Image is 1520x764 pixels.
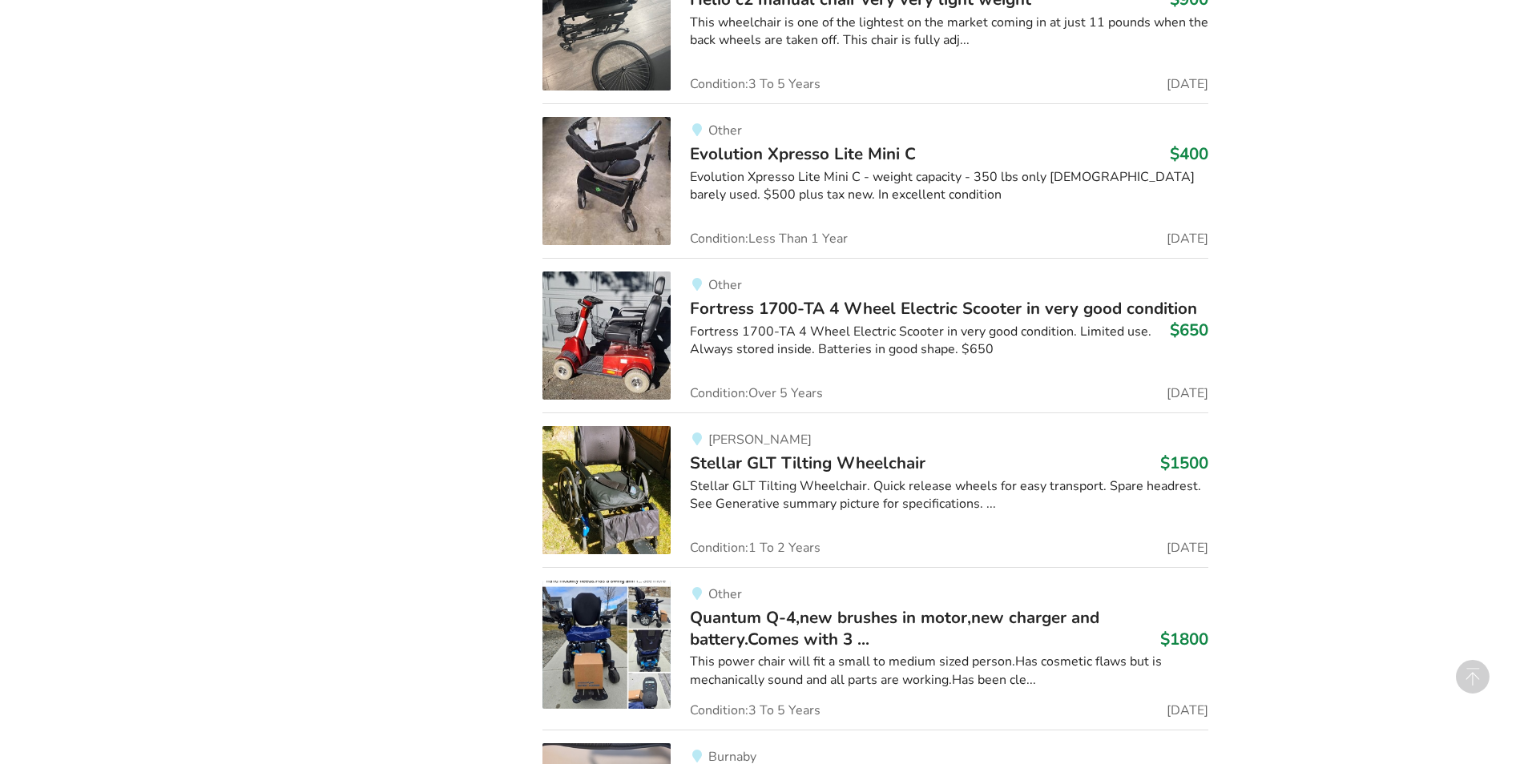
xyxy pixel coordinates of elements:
div: This power chair will fit a small to medium sized person.Has cosmetic flaws but is mechanically s... [690,653,1208,690]
a: mobility-stellar glt tilting wheelchair[PERSON_NAME]Stellar GLT Tilting Wheelchair$1500Stellar GL... [542,412,1208,567]
img: mobility-fortress 1700-ta 4 wheel electric scooter in very good condition [542,271,671,400]
span: Quantum Q-4,new brushes in motor,new charger and battery.Comes with 3 ... [690,606,1099,649]
img: mobility-quantum q-4,new brushes in motor,new charger and battery.comes with 3 toggle styles for ... [542,581,671,709]
h3: $1500 [1160,452,1208,473]
span: Condition: 3 To 5 Years [690,78,820,90]
span: Condition: Over 5 Years [690,387,823,400]
span: Condition: 1 To 2 Years [690,541,820,554]
span: [DATE] [1167,541,1208,554]
span: [PERSON_NAME] [708,431,812,448]
h3: $400 [1170,143,1208,164]
h3: $650 [1170,320,1208,340]
span: [DATE] [1167,704,1208,717]
span: Fortress 1700-TA 4 Wheel Electric Scooter in very good condition [690,297,1197,320]
img: mobility-stellar glt tilting wheelchair [542,426,671,554]
a: mobility-fortress 1700-ta 4 wheel electric scooter in very good conditionOtherFortress 1700-TA 4 ... [542,258,1208,412]
span: Condition: Less Than 1 Year [690,232,848,245]
div: Fortress 1700-TA 4 Wheel Electric Scooter in very good condition. Limited use. Always stored insi... [690,323,1208,360]
span: Other [708,276,742,294]
a: mobility-evolution xpresso lite mini cOtherEvolution Xpresso Lite Mini C$400Evolution Xpresso Lit... [542,103,1208,258]
h3: $1800 [1160,629,1208,649]
span: Other [708,585,742,603]
span: Other [708,122,742,139]
div: Stellar GLT Tilting Wheelchair. Quick release wheels for easy transport. Spare headrest. See Gene... [690,477,1208,514]
span: Stellar GLT Tilting Wheelchair [690,452,925,474]
a: mobility-quantum q-4,new brushes in motor,new charger and battery.comes with 3 toggle styles for ... [542,567,1208,730]
img: mobility-evolution xpresso lite mini c [542,117,671,245]
div: Evolution Xpresso Lite Mini C - weight capacity - 350 lbs only [DEMOGRAPHIC_DATA] barely used. $5... [690,168,1208,205]
div: This wheelchair is one of the lightest on the market coming in at just 11 pounds when the back wh... [690,14,1208,50]
span: [DATE] [1167,78,1208,90]
span: [DATE] [1167,387,1208,400]
span: Evolution Xpresso Lite Mini C [690,143,916,165]
span: Condition: 3 To 5 Years [690,704,820,717]
span: [DATE] [1167,232,1208,245]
